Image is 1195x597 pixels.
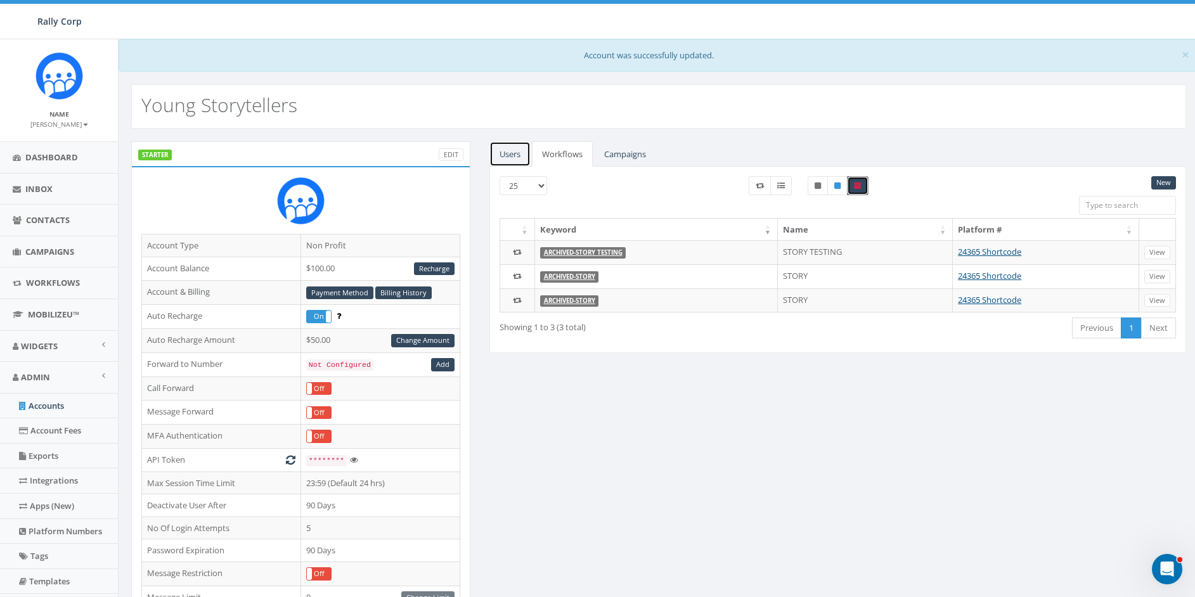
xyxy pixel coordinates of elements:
[1182,48,1189,61] button: Close
[958,270,1021,281] a: 24365 Shortcode
[306,382,332,395] div: OnOff
[337,310,341,321] span: Enable to prevent campaign failure.
[142,448,301,472] td: API Token
[1144,270,1170,283] a: View
[770,176,792,195] label: Menu
[25,246,74,257] span: Campaigns
[306,359,373,371] code: Not Configured
[21,340,58,352] span: Widgets
[138,150,172,161] label: STARTER
[25,183,53,195] span: Inbox
[28,309,79,320] span: MobilizeU™
[808,176,828,195] label: Unpublished
[847,176,869,195] label: Archived
[439,148,463,162] a: Edit
[142,401,301,425] td: Message Forward
[142,562,301,586] td: Message Restriction
[778,288,953,312] td: STORY
[30,118,88,129] a: [PERSON_NAME]
[306,430,332,443] div: OnOff
[778,240,953,264] td: STORY TESTING
[21,371,50,383] span: Admin
[307,430,331,442] label: Off
[1072,318,1121,338] a: Previous
[827,176,848,195] label: Published
[300,494,460,517] td: 90 Days
[535,219,778,241] th: Keyword: activate to sort column ascending
[544,248,623,257] a: Archived-STORY TESTING
[306,286,373,300] a: Payment Method
[141,94,297,115] h2: Young Storytellers
[1079,196,1176,215] input: Type to search
[277,177,325,224] img: Rally_Corp_Icon_1.png
[306,567,332,581] div: OnOff
[300,539,460,562] td: 90 Days
[142,257,301,281] td: Account Balance
[142,517,301,539] td: No Of Login Attempts
[30,120,88,129] small: [PERSON_NAME]
[307,568,331,580] label: Off
[286,456,295,464] i: Generate New Token
[300,517,460,539] td: 5
[1121,318,1142,338] a: 1
[958,294,1021,305] a: 24365 Shortcode
[749,176,771,195] label: Workflow
[142,376,301,401] td: Call Forward
[142,472,301,494] td: Max Session Time Limit
[142,352,301,376] td: Forward to Number
[49,110,69,119] small: Name
[778,264,953,288] td: STORY
[1144,246,1170,259] a: View
[142,234,301,257] td: Account Type
[1141,318,1176,338] a: Next
[778,219,953,241] th: Name: activate to sort column ascending
[414,262,455,276] a: Recharge
[37,15,82,27] span: Rally Corp
[300,472,460,494] td: 23:59 (Default 24 hrs)
[306,406,332,420] div: OnOff
[306,310,332,323] div: OnOff
[25,151,78,163] span: Dashboard
[1144,294,1170,307] a: View
[1182,46,1189,63] span: ×
[300,328,460,352] td: $50.00
[544,273,595,281] a: Archived-STORY
[544,297,595,305] a: Archived-STORY
[36,52,83,99] img: Icon_1.png
[307,407,331,419] label: Off
[953,219,1139,241] th: Platform #: activate to sort column ascending
[142,281,301,305] td: Account & Billing
[489,141,531,167] a: Users
[594,141,656,167] a: Campaigns
[500,219,535,241] th: : activate to sort column ascending
[431,358,455,371] a: Add
[26,277,80,288] span: Workflows
[307,383,331,395] label: Off
[300,257,460,281] td: $100.00
[1151,176,1176,189] a: New
[958,246,1021,257] a: 24365 Shortcode
[142,425,301,449] td: MFA Authentication
[26,214,70,226] span: Contacts
[142,305,301,329] td: Auto Recharge
[1152,554,1182,584] iframe: Intercom live chat
[532,141,593,167] a: Workflows
[375,286,432,300] a: Billing History
[307,311,331,323] label: On
[500,316,770,333] div: Showing 1 to 3 (3 total)
[142,539,301,562] td: Password Expiration
[142,328,301,352] td: Auto Recharge Amount
[391,334,455,347] a: Change Amount
[142,494,301,517] td: Deactivate User After
[300,234,460,257] td: Non Profit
